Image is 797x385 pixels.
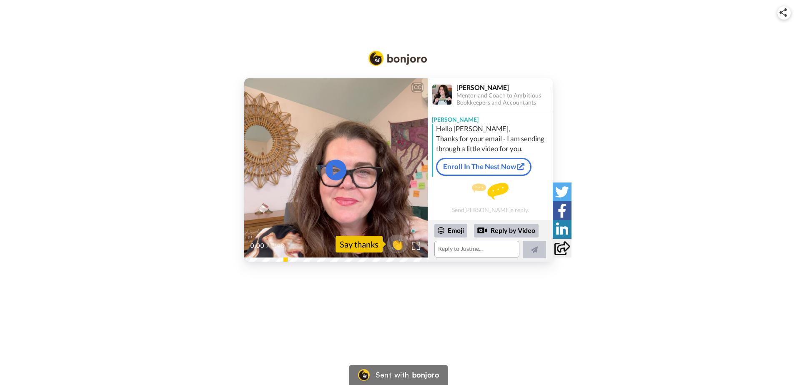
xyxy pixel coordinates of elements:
[456,83,552,91] div: [PERSON_NAME]
[434,224,467,237] div: Emoji
[271,241,286,251] span: 3:48
[456,92,552,106] div: Mentor and Coach to Ambitious Bookkeepers and Accountants
[387,237,408,251] span: 👏
[432,85,452,105] img: Profile Image
[336,236,383,252] div: Say thanks
[368,51,427,66] img: Bonjoro Logo
[477,225,487,235] div: Reply by Video
[387,235,408,253] button: 👏
[472,183,509,200] img: message.svg
[436,124,551,154] div: Hello [PERSON_NAME], Thanks for your email - I am sending through a little video for you.
[428,180,553,216] div: Send [PERSON_NAME] a reply.
[474,224,539,238] div: Reply by Video
[412,242,420,250] img: Full screen
[436,158,531,175] a: Enroll In The Nest Now
[250,241,265,251] span: 0:00
[266,241,269,251] span: /
[779,8,787,17] img: ic_share.svg
[412,83,423,92] div: CC
[428,111,553,124] div: [PERSON_NAME]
